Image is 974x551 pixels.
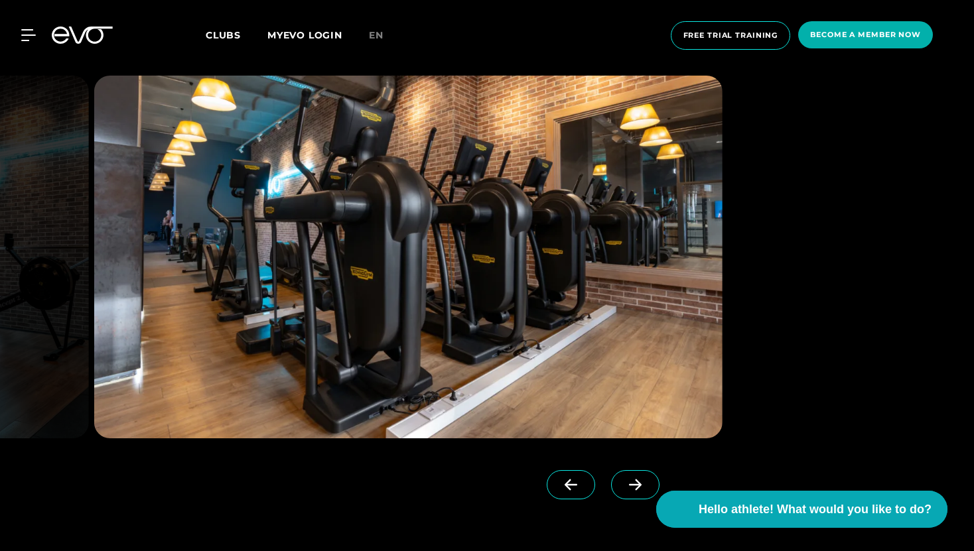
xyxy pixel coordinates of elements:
a: Free trial training [667,21,795,50]
a: MYEVO LOGIN [267,29,342,41]
font: Free trial training [683,31,778,40]
a: Clubs [206,29,267,41]
button: Hello athlete! What would you like to do? [656,491,947,528]
a: en [369,28,399,43]
font: Become a member now [810,30,921,39]
a: Become a member now [794,21,937,50]
font: Clubs [206,29,241,41]
img: evofitness [94,76,723,438]
font: Hello athlete! What would you like to do? [699,503,932,516]
font: en [369,29,383,41]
